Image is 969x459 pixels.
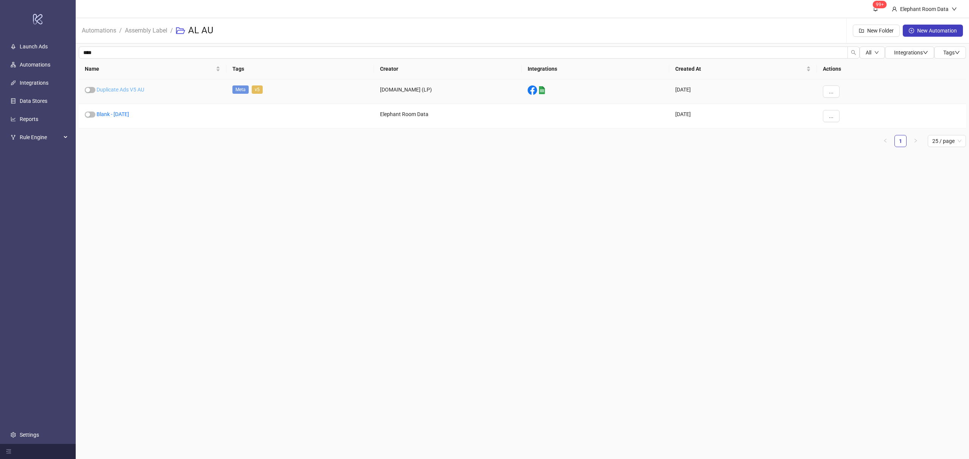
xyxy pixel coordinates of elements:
span: Tags [943,50,960,56]
span: Name [85,65,214,73]
div: Page Size [928,135,966,147]
div: Elephant Room Data [374,104,522,129]
th: Integrations [522,59,669,79]
span: folder-add [859,28,864,33]
span: plus-circle [909,28,914,33]
span: Integrations [894,50,928,56]
sup: 1556 [873,1,887,8]
button: right [910,135,922,147]
span: v5 [252,85,263,94]
a: Launch Ads [20,43,48,50]
span: ... [829,88,833,95]
a: Automations [80,26,118,34]
li: Previous Page [879,135,891,147]
h3: AL AU [188,25,213,37]
span: New Automation [917,28,957,34]
th: Tags [226,59,374,79]
div: [DOMAIN_NAME] (LP) [374,79,522,104]
th: Name [79,59,226,79]
span: ... [829,113,833,119]
a: Integrations [20,80,48,86]
span: Rule Engine [20,130,61,145]
a: 1 [895,135,906,147]
a: Assembly Label [123,26,169,34]
a: Blank - [DATE] [97,111,129,117]
li: / [170,19,173,43]
li: Next Page [910,135,922,147]
button: ... [823,110,840,122]
span: All [866,50,871,56]
span: user [892,6,897,12]
a: Data Stores [20,98,47,104]
span: down [923,50,928,55]
button: Tagsdown [934,47,966,59]
span: Meta [232,85,249,94]
span: left [883,138,888,143]
button: Integrationsdown [885,47,934,59]
span: search [851,50,856,55]
span: folder-open [176,26,185,35]
span: menu-fold [6,449,11,454]
li: / [119,19,122,43]
div: [DATE] [669,104,817,129]
span: Created At [675,65,805,73]
th: Creator [374,59,522,79]
button: ... [823,85,840,98]
span: bell [873,6,878,11]
button: Alldown [860,47,885,59]
li: 1 [894,135,907,147]
button: New Automation [903,25,963,37]
span: right [913,138,918,143]
a: Automations [20,62,50,68]
span: 25 / page [932,135,961,147]
th: Created At [669,59,817,79]
span: down [955,50,960,55]
span: fork [11,135,16,140]
div: Elephant Room Data [897,5,952,13]
a: Settings [20,432,39,438]
div: [DATE] [669,79,817,104]
button: left [879,135,891,147]
th: Actions [817,59,966,79]
span: New Folder [867,28,894,34]
a: Reports [20,116,38,122]
button: New Folder [853,25,900,37]
span: down [952,6,957,12]
a: Duplicate Ads V5 AU [97,87,144,93]
span: down [874,50,879,55]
